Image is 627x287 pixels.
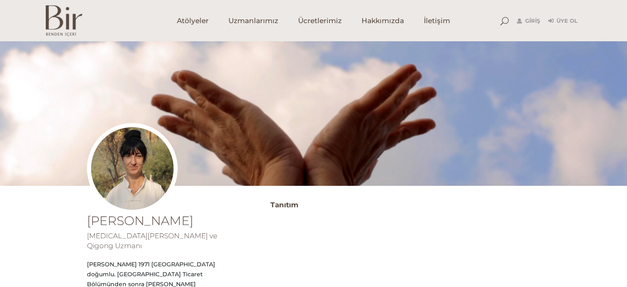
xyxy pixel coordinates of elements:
[424,16,450,26] span: İletişim
[228,16,278,26] span: Uzmanlarımız
[270,198,540,211] h3: Tanıtım
[517,16,540,26] a: Giriş
[87,215,225,227] h1: [PERSON_NAME]
[548,16,578,26] a: Üye Ol
[87,123,178,214] img: zeynep_barut-300x300.png
[362,16,404,26] span: Hakkımızda
[87,232,217,250] span: [MEDICAL_DATA][PERSON_NAME] ve Qigong Uzmanı
[177,16,209,26] span: Atölyeler
[298,16,342,26] span: Ücretlerimiz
